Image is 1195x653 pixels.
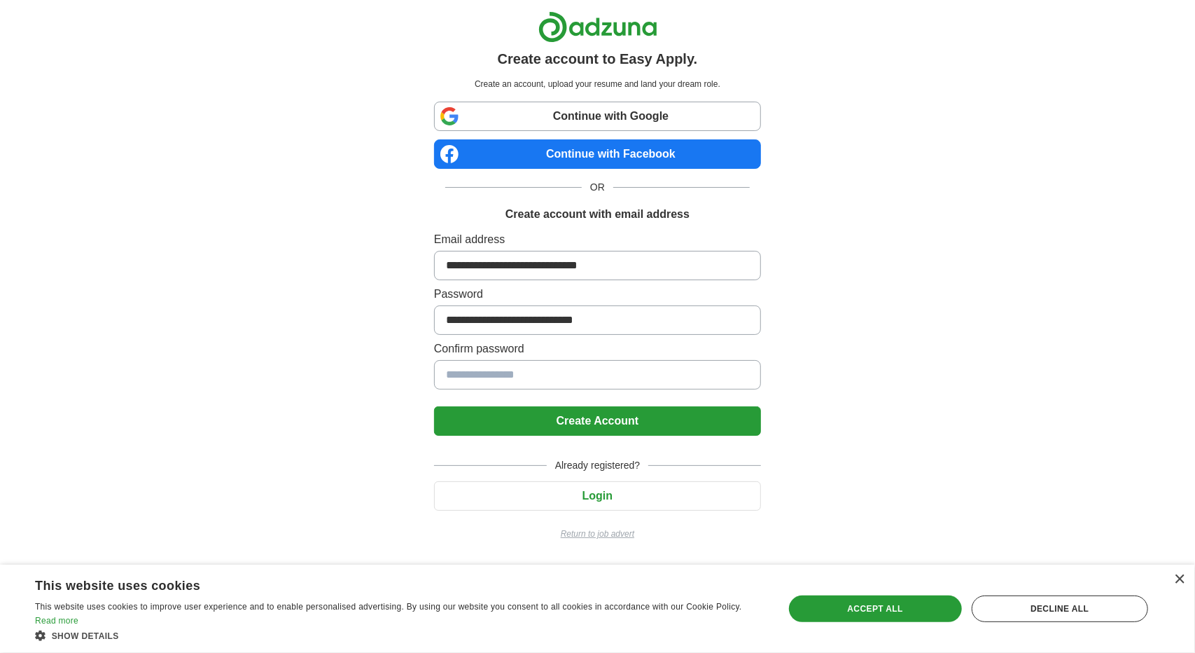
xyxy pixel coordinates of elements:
span: Already registered? [547,458,648,473]
p: Create an account, upload your resume and land your dream role. [437,78,758,90]
div: Close [1174,575,1184,585]
h1: Create account with email address [505,206,690,223]
button: Login [434,481,761,511]
span: Show details [52,631,119,641]
div: Accept all [789,596,962,622]
span: This website uses cookies to improve user experience and to enable personalised advertising. By u... [35,602,742,612]
a: Read more, opens a new window [35,616,78,626]
a: Return to job advert [434,528,761,540]
div: Decline all [972,596,1148,622]
img: Adzuna logo [538,11,657,43]
div: Show details [35,628,762,642]
a: Continue with Facebook [434,139,761,169]
button: Create Account [434,406,761,436]
a: Login [434,490,761,502]
a: Continue with Google [434,102,761,131]
div: This website uses cookies [35,573,727,594]
label: Password [434,286,761,303]
label: Confirm password [434,341,761,357]
label: Email address [434,231,761,248]
span: OR [582,180,613,195]
h1: Create account to Easy Apply. [498,48,698,69]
